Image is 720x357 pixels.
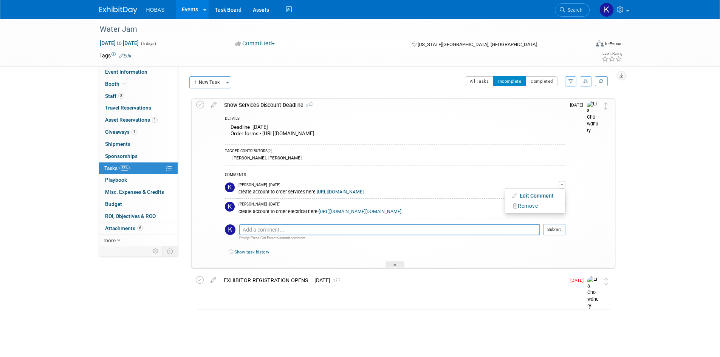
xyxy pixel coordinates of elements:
[418,42,537,47] span: [US_STATE][GEOGRAPHIC_DATA], [GEOGRAPHIC_DATA]
[543,224,565,235] button: Submit
[99,162,178,174] a: Tasks33%
[99,174,178,186] a: Playbook
[189,76,224,88] button: New Task
[570,102,587,108] span: [DATE]
[99,126,178,138] a: Giveaways1
[239,235,540,240] div: Pro tip: Press Ctrl-Enter to submit comment.
[99,235,178,246] a: more
[225,116,565,122] div: DETAILS
[266,155,302,161] div: [PERSON_NAME]
[233,40,278,48] button: Committed
[220,99,565,111] div: Show Services Discount Deadline
[152,117,158,123] span: 1
[140,41,156,46] span: (5 days)
[604,278,608,285] i: Move task
[99,114,178,126] a: Asset Reservations1
[99,186,178,198] a: Misc. Expenses & Credits
[465,76,494,86] button: All Tasks
[595,76,608,86] a: Refresh
[605,41,622,46] div: In-Person
[207,102,220,108] a: edit
[509,201,542,211] button: Remove
[303,103,313,108] span: 2
[119,53,132,59] a: Edit
[105,129,137,135] span: Giveaways
[99,210,178,222] a: ROI, Objectives & ROO
[238,207,559,215] div: create account to order electrical here-
[225,155,565,161] div: ,
[225,122,565,140] div: Deadline- [DATE] Order forms - [URL][DOMAIN_NAME]
[105,69,147,75] span: Event Information
[99,90,178,102] a: Staff3
[116,40,123,46] span: to
[146,7,165,13] span: HOBAS
[99,52,132,59] td: Tags
[587,276,599,309] img: Lia Chowdhury
[225,182,235,192] img: krystal coker
[599,3,614,17] img: krystal coker
[99,66,178,78] a: Event Information
[105,225,143,231] span: Attachments
[526,76,558,86] button: Completed
[602,52,622,56] div: Event Rating
[105,213,156,219] span: ROI, Objectives & ROO
[207,277,220,284] a: edit
[99,6,137,14] img: ExhibitDay
[105,117,158,123] span: Asset Reservations
[220,274,566,287] div: EXHIBITOR REGISTRATION OPENS – [DATE]
[99,138,178,150] a: Shipments
[104,237,116,243] span: more
[225,172,565,179] div: COMMENTS
[99,223,178,234] a: Attachments6
[105,141,130,147] span: Shipments
[238,202,280,207] span: [PERSON_NAME] - [DATE]
[105,189,164,195] span: Misc. Expenses & Credits
[570,278,587,283] span: [DATE]
[596,40,604,46] img: Format-Inperson.png
[99,78,178,90] a: Booth
[137,225,143,231] span: 6
[555,3,590,17] a: Search
[162,246,178,256] td: Toggle Event Tabs
[545,39,623,51] div: Event Format
[104,165,130,171] span: Tasks
[105,177,127,183] span: Playbook
[268,149,272,153] span: (2)
[99,102,178,114] a: Travel Reservations
[505,190,565,201] a: Edit Comment
[225,224,235,235] img: krystal coker
[105,201,122,207] span: Budget
[105,81,128,87] span: Booth
[225,202,235,212] img: krystal coker
[493,76,526,86] button: Incomplete
[231,155,266,161] div: [PERSON_NAME]
[234,249,269,255] a: Show task history
[105,153,138,159] span: Sponsorships
[99,198,178,210] a: Budget
[238,182,280,188] span: [PERSON_NAME] - [DATE]
[119,165,130,171] span: 33%
[238,188,559,195] div: create account to order services here-
[123,82,127,86] i: Booth reservation complete
[604,102,608,110] i: Move task
[105,105,151,111] span: Travel Reservations
[132,129,137,134] span: 1
[225,148,565,155] div: TAGGED CONTRIBUTORS
[99,40,139,46] span: [DATE] [DATE]
[99,150,178,162] a: Sponsorships
[105,93,124,99] span: Staff
[330,278,340,283] span: 1
[317,189,364,195] a: [URL][DOMAIN_NAME]
[149,246,163,256] td: Personalize Event Tab Strip
[319,209,401,214] a: [URL][DOMAIN_NAME][DOMAIN_NAME]
[565,7,582,13] span: Search
[118,93,124,99] span: 3
[587,101,598,134] img: Lia Chowdhury
[97,23,578,36] div: Water Jam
